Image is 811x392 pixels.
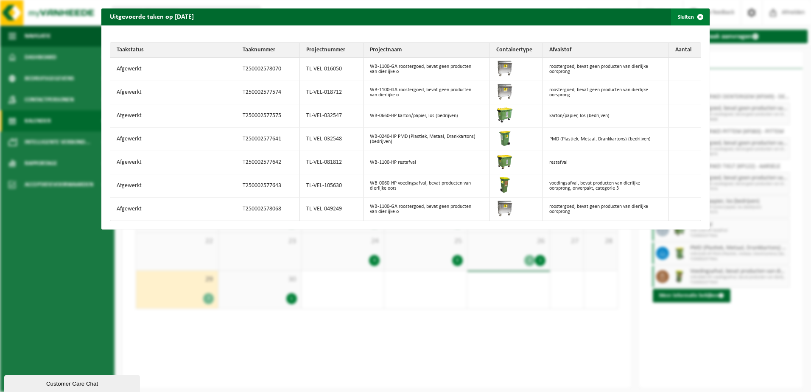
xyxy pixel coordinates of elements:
img: WB-1100-HPE-GN-50 [496,153,513,170]
td: WB-0660-HP karton/papier, los (bedrijven) [364,104,489,128]
td: Afgewerkt [110,81,236,104]
td: voedingsafval, bevat producten van dierlijke oorsprong, onverpakt, categorie 3 [543,174,669,198]
td: PMD (Plastiek, Metaal, Drankkartons) (bedrijven) [543,128,669,151]
td: T250002578070 [236,58,300,81]
img: WB-1100-GAL-GY-01 [496,60,513,77]
td: WB-1100-GA roostergoed, bevat geen producten van dierlijke o [364,198,489,221]
img: WB-0240-HPE-GN-50 [496,130,513,147]
h2: Uitgevoerde taken op [DATE] [101,8,202,25]
td: Afgewerkt [110,58,236,81]
td: Afgewerkt [110,174,236,198]
iframe: chat widget [4,373,142,392]
td: T250002577642 [236,151,300,174]
th: Projectnummer [300,43,364,58]
td: TL-VEL-105630 [300,174,364,198]
td: WB-0060-HP voedingsafval, bevat producten van dierlijke oors [364,174,489,198]
td: TL-VEL-032548 [300,128,364,151]
img: WB-1100-GAL-GY-02 [496,200,513,217]
img: WB-1100-GAL-GY-01 [496,83,513,100]
th: Projectnaam [364,43,489,58]
td: karton/papier, los (bedrijven) [543,104,669,128]
td: TL-VEL-049249 [300,198,364,221]
td: T250002578068 [236,198,300,221]
td: TL-VEL-018712 [300,81,364,104]
button: Sluiten [671,8,709,25]
td: T250002577575 [236,104,300,128]
th: Taakstatus [110,43,236,58]
td: T250002577574 [236,81,300,104]
td: WB-1100-GA roostergoed, bevat geen producten van dierlijke o [364,58,489,81]
td: T250002577641 [236,128,300,151]
th: Taaknummer [236,43,300,58]
th: Containertype [490,43,543,58]
td: roostergoed, bevat geen producten van dierlijke oorsprong [543,198,669,221]
td: Afgewerkt [110,151,236,174]
td: WB-1100-HP restafval [364,151,489,174]
td: WB-0240-HP PMD (Plastiek, Metaal, Drankkartons) (bedrijven) [364,128,489,151]
td: restafval [543,151,669,174]
td: WB-1100-GA roostergoed, bevat geen producten van dierlijke o [364,81,489,104]
img: WB-0060-HPE-GN-50 [496,176,513,193]
td: Afgewerkt [110,198,236,221]
td: Afgewerkt [110,128,236,151]
td: roostergoed, bevat geen producten van dierlijke oorsprong [543,81,669,104]
td: T250002577643 [236,174,300,198]
img: WB-0660-HPE-GN-50 [496,106,513,123]
td: Afgewerkt [110,104,236,128]
th: Afvalstof [543,43,669,58]
td: TL-VEL-032547 [300,104,364,128]
td: TL-VEL-081812 [300,151,364,174]
td: TL-VEL-016050 [300,58,364,81]
th: Aantal [669,43,701,58]
td: roostergoed, bevat geen producten van dierlijke oorsprong [543,58,669,81]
